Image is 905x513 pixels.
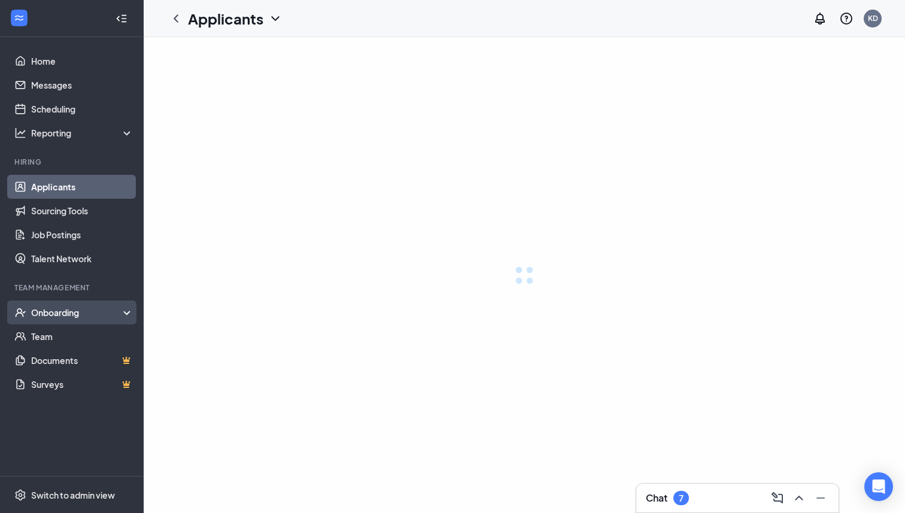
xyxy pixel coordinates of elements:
[14,306,26,318] svg: UserCheck
[868,13,878,23] div: KD
[14,157,131,167] div: Hiring
[810,488,829,508] button: Minimize
[31,97,133,121] a: Scheduling
[13,12,25,24] svg: WorkstreamLogo
[646,491,667,505] h3: Chat
[31,324,133,348] a: Team
[31,127,134,139] div: Reporting
[788,488,807,508] button: ChevronUp
[31,372,133,396] a: SurveysCrown
[268,11,283,26] svg: ChevronDown
[31,223,133,247] a: Job Postings
[169,11,183,26] svg: ChevronLeft
[864,472,893,501] div: Open Intercom Messenger
[31,49,133,73] a: Home
[31,175,133,199] a: Applicants
[14,127,26,139] svg: Analysis
[14,489,26,501] svg: Settings
[813,11,827,26] svg: Notifications
[31,73,133,97] a: Messages
[767,488,786,508] button: ComposeMessage
[31,199,133,223] a: Sourcing Tools
[679,493,684,503] div: 7
[116,13,127,25] svg: Collapse
[813,491,828,505] svg: Minimize
[31,489,115,501] div: Switch to admin view
[188,8,263,29] h1: Applicants
[31,348,133,372] a: DocumentsCrown
[770,491,785,505] svg: ComposeMessage
[31,247,133,271] a: Talent Network
[792,491,806,505] svg: ChevronUp
[31,306,134,318] div: Onboarding
[839,11,854,26] svg: QuestionInfo
[14,283,131,293] div: Team Management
